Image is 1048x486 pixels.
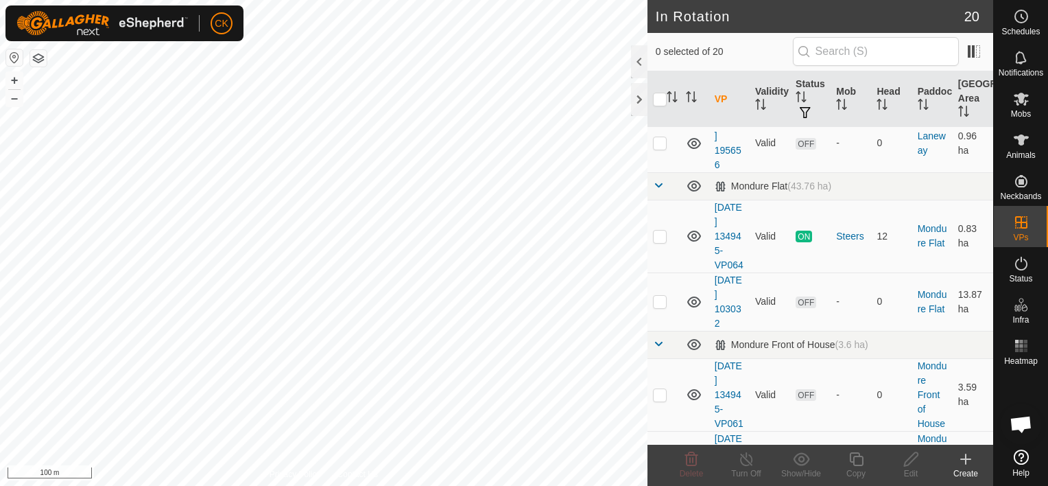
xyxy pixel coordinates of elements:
td: Valid [750,200,790,273]
a: Privacy Policy [270,468,321,481]
div: Mondure Front of House [715,339,868,351]
a: [DATE] 134945-VP061 [715,360,743,429]
span: Notifications [999,69,1043,77]
span: OFF [796,297,816,308]
span: Heatmap [1004,357,1038,365]
a: [DATE] 195656 [715,116,742,170]
span: Neckbands [1000,192,1041,200]
a: Contact Us [337,468,378,481]
div: Open chat [1001,404,1042,445]
a: Mondure Flat [918,289,947,314]
span: VPs [1013,233,1028,242]
th: VP [709,71,750,128]
th: Paddock [912,71,953,128]
td: 12 [871,200,912,273]
p-sorticon: Activate to sort [958,108,969,119]
span: 0 selected of 20 [656,45,793,59]
p-sorticon: Activate to sort [918,101,929,112]
th: Status [790,71,831,128]
p-sorticon: Activate to sort [667,93,678,104]
span: ON [796,231,812,242]
td: 0 [871,273,912,331]
span: Delete [680,469,704,478]
p-sorticon: Activate to sort [686,93,697,104]
a: Laneway [918,130,946,156]
div: - [836,388,866,402]
span: 20 [964,6,979,27]
span: Status [1009,275,1032,283]
p-sorticon: Activate to sort [836,101,847,112]
td: 0.96 ha [953,114,993,172]
div: Turn Off [719,467,774,480]
div: Copy [829,467,883,480]
div: Mondure Flat [715,181,831,192]
span: Schedules [1001,27,1040,36]
a: Help [994,444,1048,483]
span: Mobs [1011,110,1031,118]
span: (43.76 ha) [787,181,831,192]
td: Valid [750,114,790,172]
span: Animals [1006,151,1036,159]
td: 0.83 ha [953,200,993,273]
a: [DATE] 134945-VP064 [715,202,743,270]
th: Mob [831,71,871,128]
button: Reset Map [6,49,23,66]
span: CK [215,16,228,31]
button: – [6,90,23,106]
h2: In Rotation [656,8,964,25]
th: Head [871,71,912,128]
span: OFF [796,389,816,401]
th: Validity [750,71,790,128]
td: 3.59 ha [953,358,993,431]
div: - [836,294,866,309]
td: Valid [750,273,790,331]
button: Map Layers [30,50,47,67]
input: Search (S) [793,37,959,66]
a: [DATE] 103032 [715,275,742,329]
td: Valid [750,358,790,431]
div: Edit [883,467,938,480]
div: - [836,136,866,150]
th: [GEOGRAPHIC_DATA] Area [953,71,993,128]
span: OFF [796,138,816,150]
button: + [6,72,23,89]
a: Mondure Front of House [918,360,947,429]
p-sorticon: Activate to sort [877,101,888,112]
a: Mondure Flat [918,223,947,248]
span: Infra [1012,316,1029,324]
td: 13.87 ha [953,273,993,331]
div: Show/Hide [774,467,829,480]
span: Help [1012,469,1029,477]
td: 0 [871,114,912,172]
img: Gallagher Logo [16,11,188,36]
div: Create [938,467,993,480]
p-sorticon: Activate to sort [755,101,766,112]
p-sorticon: Activate to sort [796,93,807,104]
div: Steers [836,229,866,244]
td: 0 [871,358,912,431]
span: (3.6 ha) [835,339,868,350]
